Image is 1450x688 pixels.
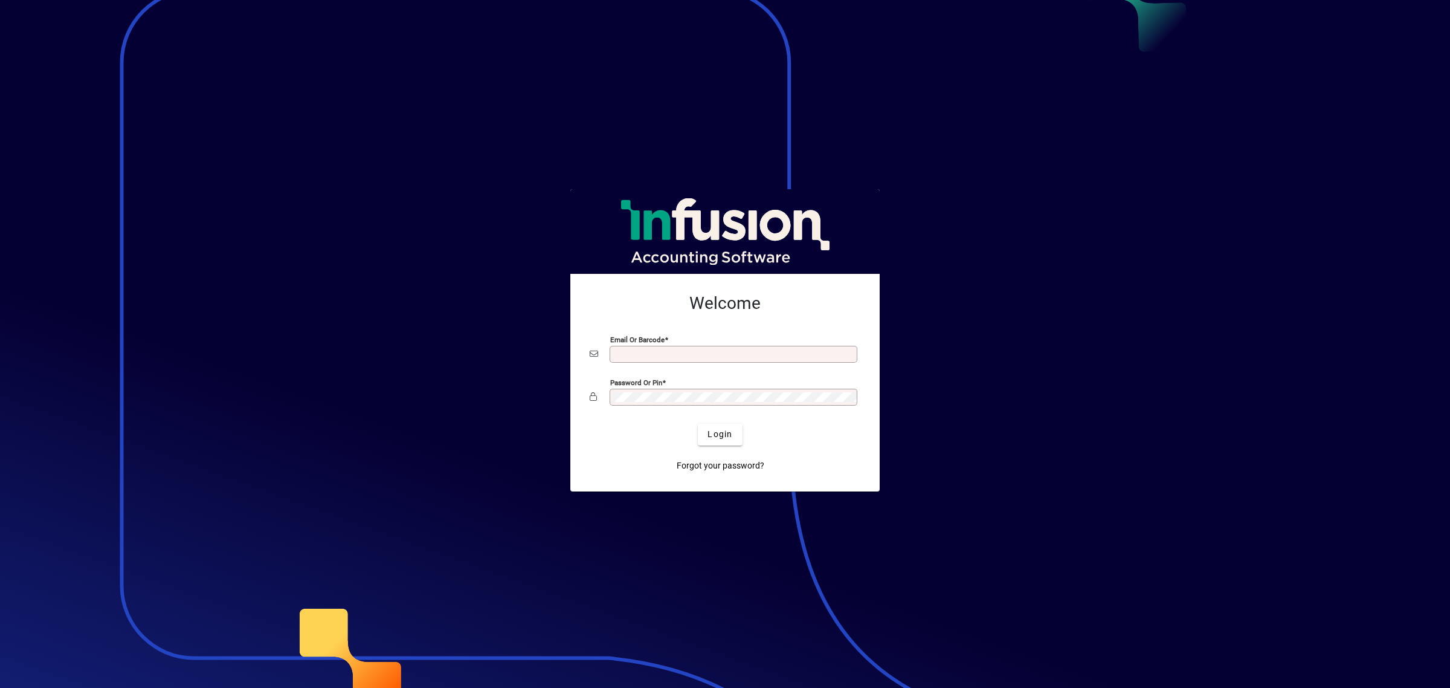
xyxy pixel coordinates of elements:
span: Login [707,428,732,441]
span: Forgot your password? [677,459,764,472]
h2: Welcome [590,293,860,314]
a: Forgot your password? [672,455,769,477]
mat-label: Email or Barcode [610,335,665,343]
button: Login [698,424,742,446]
mat-label: Password or Pin [610,378,662,386]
